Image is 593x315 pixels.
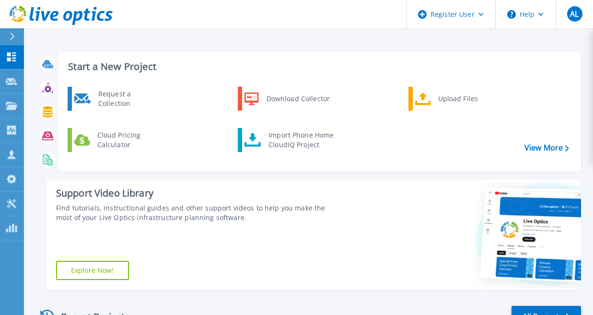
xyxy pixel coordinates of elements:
div: Cloud Pricing Calculator [93,130,163,150]
div: Find tutorials, instructional guides and other support videos to help you make the most of your L... [56,203,334,222]
a: Upload Files [408,87,507,111]
a: View More [524,143,569,152]
a: Explore Now! [56,261,129,280]
div: Upload Files [433,89,504,108]
div: Download Collector [262,89,334,108]
a: Request a Collection [68,87,166,111]
a: Download Collector [238,87,336,111]
h3: Start a New Project [68,61,569,72]
div: Support Video Library [56,187,334,199]
span: AL [570,10,579,18]
div: Import Phone Home CloudIQ Project [264,130,338,150]
div: Request a Collection [93,89,163,108]
a: Cloud Pricing Calculator [68,128,166,152]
